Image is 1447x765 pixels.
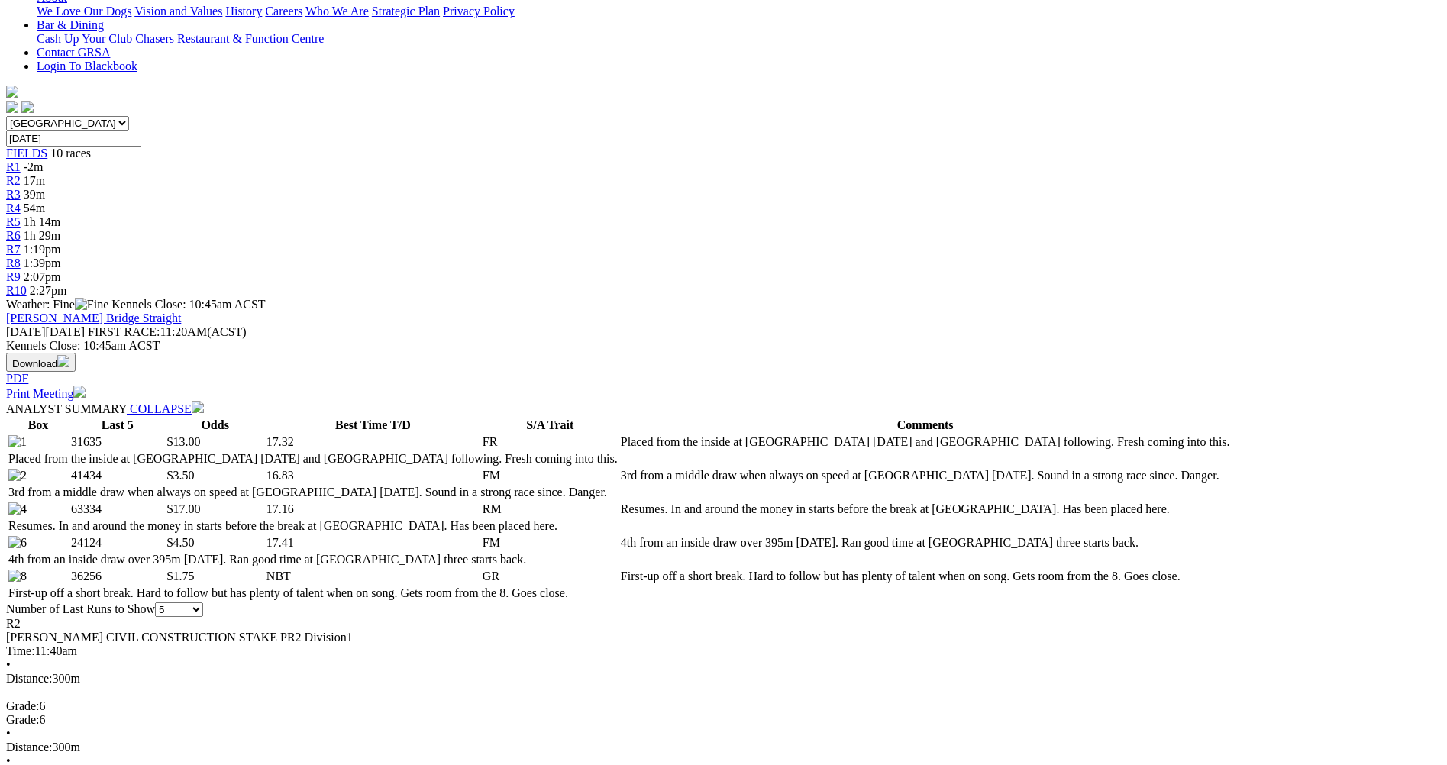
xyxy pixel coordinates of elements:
span: Distance: [6,672,52,685]
img: chevron-down-white.svg [192,401,204,413]
span: FIRST RACE: [88,325,160,338]
a: COLLAPSE [127,402,204,415]
img: logo-grsa-white.png [6,86,18,98]
span: $3.50 [166,469,194,482]
span: 39m [24,188,45,201]
a: Vision and Values [134,5,222,18]
span: -2m [24,160,44,173]
span: R2 [6,617,21,630]
span: R7 [6,243,21,256]
a: [PERSON_NAME] Bridge Straight [6,311,181,324]
td: GR [482,569,619,584]
th: Best Time T/D [266,418,480,433]
span: 1:39pm [24,257,61,270]
span: R10 [6,284,27,297]
a: Bar & Dining [37,18,104,31]
a: Cash Up Your Club [37,32,132,45]
a: We Love Our Dogs [37,5,131,18]
button: Download [6,353,76,372]
span: Kennels Close: 10:45am ACST [111,298,265,311]
a: R3 [6,188,21,201]
td: Resumes. In and around the money in starts before the break at [GEOGRAPHIC_DATA]. Has been placed... [8,518,619,534]
a: R6 [6,229,21,242]
span: $13.00 [166,435,200,448]
span: Distance: [6,741,52,754]
a: Print Meeting [6,387,86,400]
span: Grade: [6,699,40,712]
a: Contact GRSA [37,46,110,59]
span: R4 [6,202,21,215]
img: 8 [8,570,27,583]
th: Odds [166,418,263,433]
span: 2:07pm [24,270,61,283]
td: 17.32 [266,434,480,450]
a: R8 [6,257,21,270]
td: FR [482,434,619,450]
a: R5 [6,215,21,228]
img: 4 [8,502,27,516]
td: Placed from the inside at [GEOGRAPHIC_DATA] [DATE] and [GEOGRAPHIC_DATA] following. Fresh coming ... [620,434,1231,450]
span: 1:19pm [24,243,61,256]
td: 16.83 [266,468,480,483]
span: 11:20AM(ACST) [88,325,247,338]
div: 300m [6,672,1441,686]
img: 6 [8,536,27,550]
td: Resumes. In and around the money in starts before the break at [GEOGRAPHIC_DATA]. Has been placed... [620,502,1231,517]
div: Download [6,372,1441,386]
th: S/A Trait [482,418,619,433]
a: R9 [6,270,21,283]
div: ANALYST SUMMARY [6,401,1441,416]
span: [DATE] [6,325,46,338]
a: History [225,5,262,18]
a: Careers [265,5,302,18]
span: $17.00 [166,502,200,515]
div: Bar & Dining [37,32,1441,46]
td: 31635 [70,434,164,450]
span: • [6,727,11,740]
span: $4.50 [166,536,194,549]
div: Number of Last Runs to Show [6,602,1441,617]
span: 1h 29m [24,229,60,242]
img: printer.svg [73,386,86,398]
a: Login To Blackbook [37,60,137,73]
img: download.svg [57,355,69,367]
a: R1 [6,160,21,173]
span: [DATE] [6,325,85,338]
span: $1.75 [166,570,194,583]
a: Strategic Plan [372,5,440,18]
span: Time: [6,644,35,657]
span: Weather: Fine [6,298,111,311]
th: Box [8,418,69,433]
div: 6 [6,713,1441,727]
td: 63334 [70,502,164,517]
img: facebook.svg [6,101,18,113]
td: 4th from an inside draw over 395m [DATE]. Ran good time at [GEOGRAPHIC_DATA] three starts back. [8,552,619,567]
td: First-up off a short break. Hard to follow but has plenty of talent when on song. Gets room from ... [8,586,619,601]
a: FIELDS [6,147,47,160]
img: 1 [8,435,27,449]
td: 17.41 [266,535,480,550]
td: FM [482,468,619,483]
td: 3rd from a middle draw when always on speed at [GEOGRAPHIC_DATA] [DATE]. Sound in a strong race s... [8,485,619,500]
a: Privacy Policy [443,5,515,18]
span: 54m [24,202,45,215]
span: R2 [6,174,21,187]
a: Chasers Restaurant & Function Centre [135,32,324,45]
span: 17m [24,174,45,187]
span: COLLAPSE [130,402,192,415]
td: NBT [266,569,480,584]
th: Last 5 [70,418,164,433]
span: 10 races [50,147,91,160]
td: 3rd from a middle draw when always on speed at [GEOGRAPHIC_DATA] [DATE]. Sound in a strong race s... [620,468,1231,483]
div: 11:40am [6,644,1441,658]
span: Grade: [6,713,40,726]
div: About [37,5,1441,18]
input: Select date [6,131,141,147]
td: 41434 [70,468,164,483]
